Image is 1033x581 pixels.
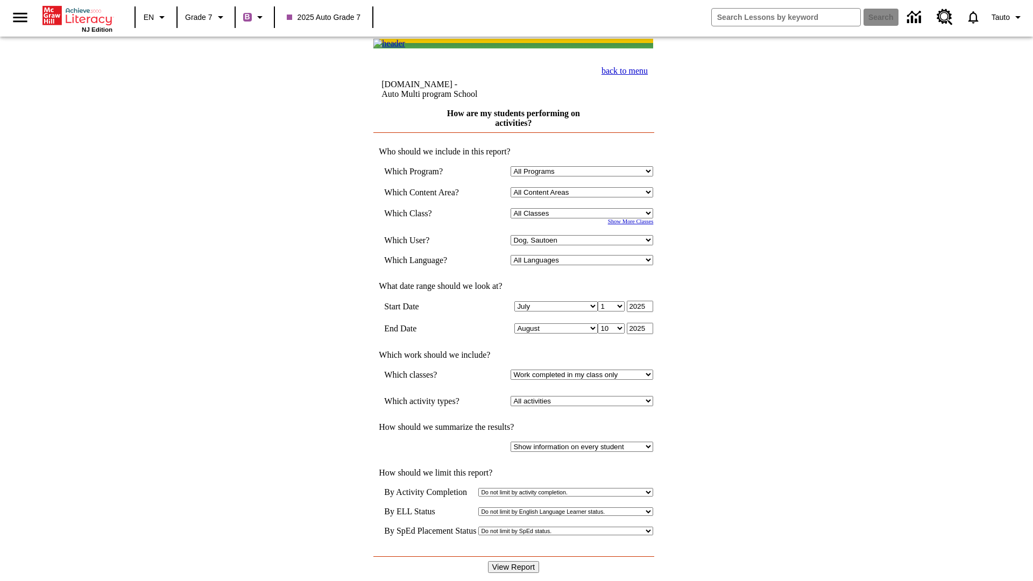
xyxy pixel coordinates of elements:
td: Which activity types? [384,396,475,406]
td: By ELL Status [384,507,476,516]
td: What date range should we look at? [373,281,653,291]
input: search field [712,9,860,26]
a: Notifications [959,3,987,31]
td: Which Class? [384,208,475,218]
td: Which work should we include? [373,350,653,360]
span: Tauto [992,12,1010,23]
button: Open side menu [4,2,36,33]
td: [DOMAIN_NAME] - [381,80,546,99]
td: How should we summarize the results? [373,422,653,432]
td: End Date [384,323,475,334]
button: Profile/Settings [987,8,1029,27]
a: Data Center [901,3,930,32]
span: EN [144,12,154,23]
td: By Activity Completion [384,487,476,497]
a: How are my students performing on activities? [447,109,580,127]
span: 2025 Auto Grade 7 [287,12,361,23]
span: B [245,10,250,24]
td: Start Date [384,301,475,312]
button: Language: EN, Select a language [139,8,173,27]
button: Boost Class color is purple. Change class color [239,8,271,27]
td: How should we limit this report? [373,468,653,478]
span: NJ Edition [82,26,112,33]
span: Grade 7 [185,12,213,23]
td: Which User? [384,235,475,245]
td: Who should we include in this report? [373,147,653,157]
td: By SpEd Placement Status [384,526,476,536]
a: Resource Center, Will open in new tab [930,3,959,32]
img: header [373,39,405,48]
a: Show More Classes [608,218,654,224]
a: back to menu [602,66,648,75]
nobr: Auto Multi program School [381,89,477,98]
nobr: Which Content Area? [384,188,459,197]
div: Home [43,4,112,33]
td: Which Program? [384,166,475,176]
td: Which Language? [384,255,475,265]
input: View Report [488,561,540,573]
td: Which classes? [384,370,475,380]
button: Grade: Grade 7, Select a grade [181,8,231,27]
